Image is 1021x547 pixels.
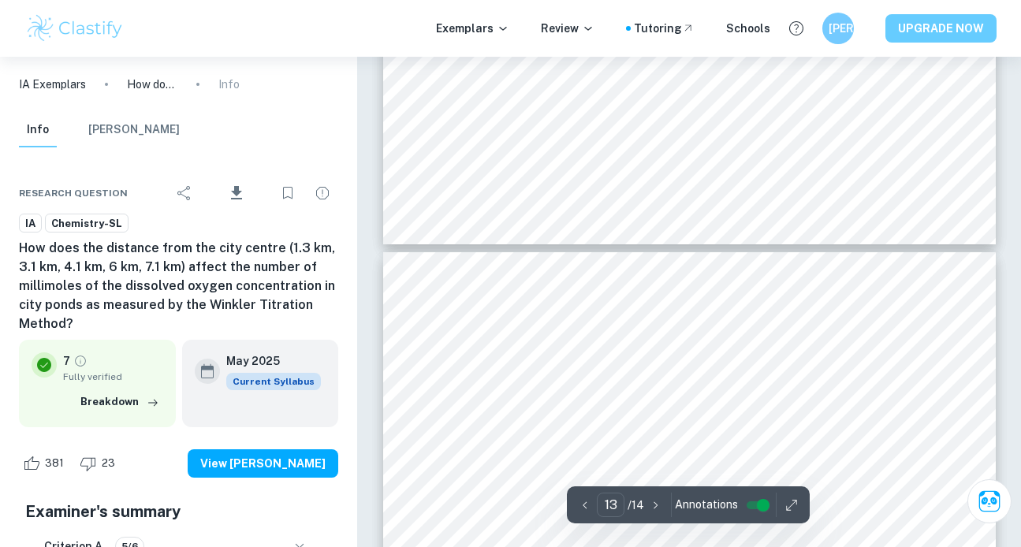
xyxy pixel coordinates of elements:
[829,20,847,37] h6: [PERSON_NAME]
[226,373,321,390] div: This exemplar is based on the current syllabus. Feel free to refer to it for inspiration/ideas wh...
[436,20,509,37] p: Exemplars
[25,500,332,523] h5: Examiner's summary
[188,449,338,478] button: View [PERSON_NAME]
[218,76,240,93] p: Info
[88,113,180,147] button: [PERSON_NAME]
[20,216,41,232] span: IA
[19,214,42,233] a: IA
[628,497,644,514] p: / 14
[307,177,338,209] div: Report issue
[76,390,163,414] button: Breakdown
[226,373,321,390] span: Current Syllabus
[726,20,770,37] a: Schools
[93,456,124,471] span: 23
[675,497,738,513] span: Annotations
[19,186,128,200] span: Research question
[76,451,124,476] div: Dislike
[967,479,1012,523] button: Ask Clai
[783,15,810,42] button: Help and Feedback
[885,14,997,43] button: UPGRADE NOW
[19,76,86,93] a: IA Exemplars
[127,76,177,93] p: How does the distance from the city centre (1.3 km, 3.1 km, 4.1 km, 6 km, 7.1 km) affect the numb...
[63,370,163,384] span: Fully verified
[63,352,70,370] p: 7
[169,177,200,209] div: Share
[203,173,269,214] div: Download
[73,354,88,368] a: Grade fully verified
[19,239,338,333] h6: How does the distance from the city centre (1.3 km, 3.1 km, 4.1 km, 6 km, 7.1 km) affect the numb...
[226,352,308,370] h6: May 2025
[25,13,125,44] img: Clastify logo
[45,214,129,233] a: Chemistry-SL
[272,177,304,209] div: Bookmark
[541,20,594,37] p: Review
[19,451,73,476] div: Like
[634,20,695,37] a: Tutoring
[46,216,128,232] span: Chemistry-SL
[822,13,854,44] button: [PERSON_NAME]
[36,456,73,471] span: 381
[19,113,57,147] button: Info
